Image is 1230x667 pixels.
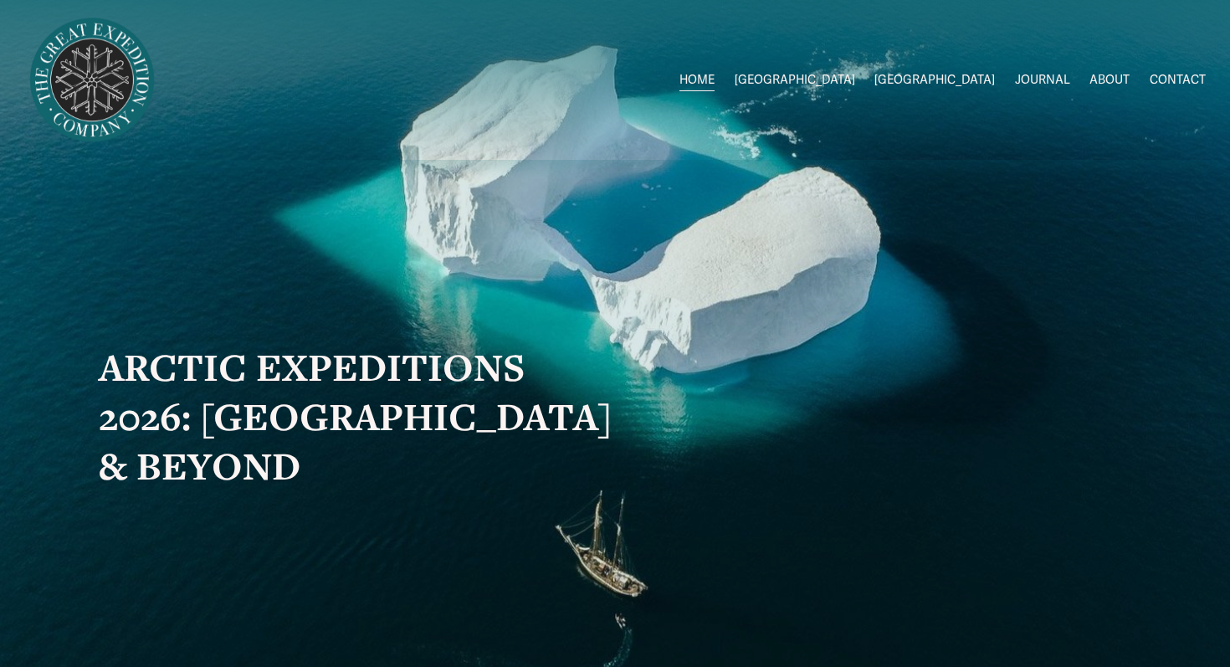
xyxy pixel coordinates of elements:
[99,341,622,491] strong: ARCTIC EXPEDITIONS 2026: [GEOGRAPHIC_DATA] & BEYOND
[874,68,995,92] a: folder dropdown
[735,69,855,91] span: [GEOGRAPHIC_DATA]
[1150,68,1206,92] a: CONTACT
[735,68,855,92] a: folder dropdown
[24,13,160,148] img: Arctic Expeditions
[874,69,995,91] span: [GEOGRAPHIC_DATA]
[679,68,715,92] a: HOME
[1089,68,1130,92] a: ABOUT
[1015,68,1070,92] a: JOURNAL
